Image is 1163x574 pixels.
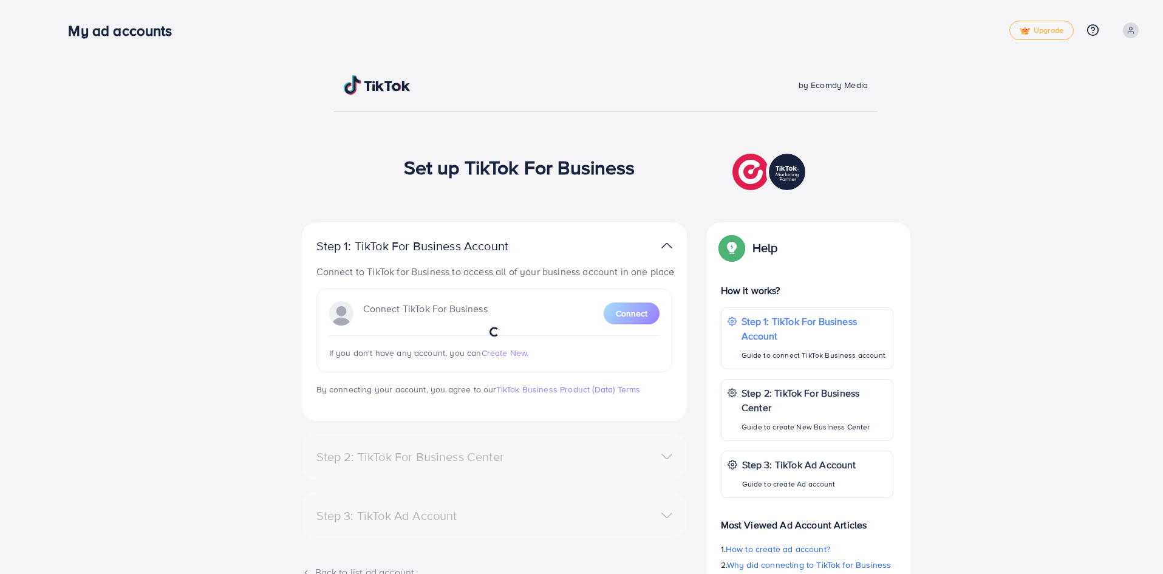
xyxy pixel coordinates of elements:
p: How it works? [721,283,893,298]
img: TikTok [344,75,411,95]
img: TikTok partner [661,237,672,255]
span: by Ecomdy Media [799,79,868,91]
p: Step 2: TikTok For Business Center [742,386,887,415]
a: tickUpgrade [1009,21,1074,40]
img: TikTok partner [732,151,808,193]
span: Upgrade [1020,26,1063,35]
p: 1. [721,542,893,556]
h3: My ad accounts [68,22,182,39]
span: How to create ad account? [726,543,830,555]
p: Help [752,241,778,255]
p: Step 1: TikTok For Business Account [742,314,887,343]
img: tick [1020,27,1030,35]
p: Guide to create Ad account [742,477,856,491]
p: Most Viewed Ad Account Articles [721,508,893,532]
p: Step 1: TikTok For Business Account [316,239,547,253]
p: Step 3: TikTok Ad Account [742,457,856,472]
h1: Set up TikTok For Business [404,155,635,179]
p: Guide to connect TikTok Business account [742,348,887,363]
img: Popup guide [721,237,743,259]
p: Guide to create New Business Center [742,420,887,434]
